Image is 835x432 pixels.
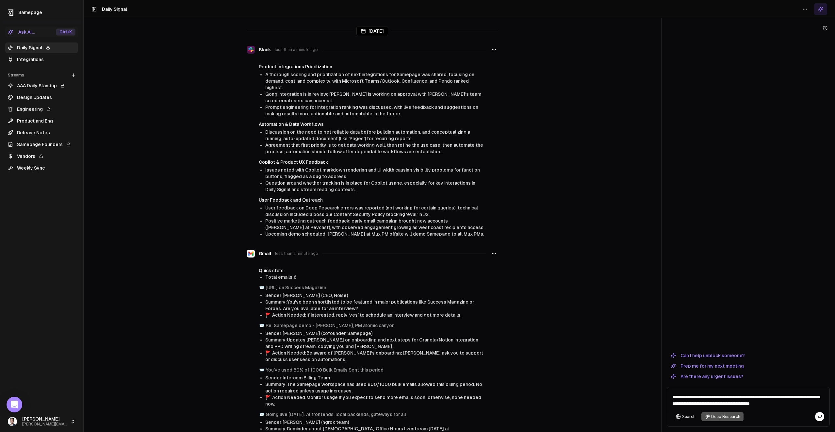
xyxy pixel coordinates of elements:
[265,312,486,318] li: Action Needed: If interested, reply ‘yes’ to schedule an interview and get more details.
[5,42,78,53] a: Daily Signal
[5,54,78,65] a: Integrations
[259,121,486,127] h4: Automation & Data Workflows
[265,105,478,116] span: Prompt engineering for integration ranking was discussed, with live feedback and suggestions on m...
[265,395,271,400] span: flag
[5,139,78,150] a: Samepage Founders
[259,367,264,373] span: envelope
[22,416,68,422] span: [PERSON_NAME]
[22,422,68,427] span: [PERSON_NAME][EMAIL_ADDRESS]
[8,29,35,35] div: Ask AI...
[102,6,127,12] h1: Daily Signal
[667,352,749,359] button: Can I help unblock someone?
[265,180,475,192] span: Question around whether tracking is in place for Copilot usage, especially for key interactions i...
[259,412,264,417] span: envelope
[247,250,255,258] img: Gmail
[265,419,486,425] li: Sender: [PERSON_NAME] (ngrok team)
[356,26,388,36] div: [DATE]
[266,285,326,290] a: [URL] on Success Magazine
[667,362,748,370] button: Prep me for my next meeting
[259,159,486,165] h4: Copilot & Product UX Feedback
[259,63,486,70] h4: Product Integrations Prioritization
[265,91,481,103] span: Gong integration is in review; [PERSON_NAME] is working on approval with [PERSON_NAME]'s team so ...
[265,274,486,280] li: Total emails: 6
[265,167,480,179] span: Issues noted with Copilot markdown rendering and UI width causing visibility problems for functio...
[265,142,483,154] span: Agreement that first priority is to get data working well, then refine the use case, then automat...
[5,92,78,103] a: Design Updates
[5,127,78,138] a: Release Notes
[265,205,478,217] span: User feedback on Deep Research errors was reported (not working for certain queries); technical d...
[265,292,486,299] li: Sender: [PERSON_NAME] (CEO, Noise)
[265,350,271,356] span: flag
[5,70,78,80] div: Streams
[5,151,78,161] a: Vendors
[275,47,318,52] span: less than a minute ago
[265,231,484,237] span: Upcoming demo scheduled: [PERSON_NAME] at Mux PM offsite will demo Samepage to all Mux PMs.
[265,350,486,363] li: Action Needed: Be aware of [PERSON_NAME]'s onboarding; [PERSON_NAME] ask you to support or discus...
[265,381,486,394] li: Summary: The Samepage workspace has used 800/1000 bulk emails allowed this billing period. No act...
[259,267,486,274] div: Quick stats:
[266,367,384,373] a: You’ve used 80% of 1000 Bulk Emails Sent this period
[7,397,22,412] div: Open Intercom Messenger
[275,251,318,256] span: less than a minute ago
[5,116,78,126] a: Product and Eng
[265,337,486,350] li: Summary: Updates [PERSON_NAME] on onboarding and next steps for Granola/Notion integration and PR...
[5,163,78,173] a: Weekly Sync
[265,394,486,407] li: Action Needed: Monitor usage if you expect to send more emails soon; otherwise, none needed now.
[18,10,42,15] span: Samepage
[259,323,264,328] span: envelope
[672,412,699,421] button: Search
[265,312,271,318] span: flag
[5,80,78,91] a: AAA Daily Standup
[701,412,744,421] button: Deep Research
[265,129,470,141] span: Discussion on the need to get reliable data before building automation, and conceptualizing a run...
[265,72,474,90] span: A thorough scoring and prioritization of next integrations for Samepage was shared, focusing on d...
[259,197,486,203] h4: User Feedback and Outreach
[259,285,264,290] span: envelope
[265,330,486,337] li: Sender: [PERSON_NAME] (cofounder, Samepage)
[266,412,406,417] a: Going live [DATE]: AI frontends, local backends, gateways for all
[5,104,78,114] a: Engineering
[5,414,78,429] button: [PERSON_NAME][PERSON_NAME][EMAIL_ADDRESS]
[265,218,484,230] span: Positive marketing outreach feedback: early email campaign brought new accounts ([PERSON_NAME] at...
[8,417,17,426] img: _image
[5,27,78,37] button: Ask AI...Ctrl+K
[667,373,747,380] button: Are there any urgent issues?
[265,374,486,381] li: Sender: Intercom Billing Team
[266,323,395,328] a: Re: Samepage demo - [PERSON_NAME], PM atomic canyon
[259,250,271,257] span: Gmail
[56,28,75,36] div: Ctrl +K
[259,46,271,53] span: Slack
[247,46,255,54] img: Slack
[265,299,486,312] li: Summary: You've been shortlisted to be featured in major publications like Success Magazine or Fo...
